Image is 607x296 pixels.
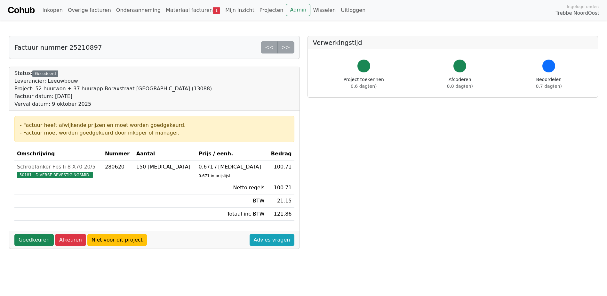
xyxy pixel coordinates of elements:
[14,147,102,160] th: Omschrijving
[567,4,599,10] span: Ingelogd onder:
[114,4,163,17] a: Onderaanneming
[267,194,294,208] td: 21.15
[14,85,212,93] div: Project: 52 huurwon + 37 huurapp Boraxstraat [GEOGRAPHIC_DATA] (13088)
[286,4,310,16] a: Admin
[536,84,562,89] span: 0.7 dag(en)
[196,147,267,160] th: Prijs / eenh.
[338,4,368,17] a: Uitloggen
[223,4,257,17] a: Mijn inzicht
[32,70,58,77] div: Gecodeerd
[17,172,93,178] span: 50181 - DIVERSE BEVESTIGINGSMID.
[87,234,147,246] a: Niet voor dit project
[136,163,194,171] div: 150 [MEDICAL_DATA]
[14,77,212,85] div: Leverancier: Leeuwbouw
[447,84,473,89] span: 0.0 dag(en)
[556,10,599,17] span: Trebbe NoordOost
[65,4,114,17] a: Overige facturen
[17,163,100,171] div: Schroefanker Fbs Ii 8 X70 20/5
[447,76,473,90] div: Afcoderen
[14,93,212,100] div: Factuur datum: [DATE]
[267,208,294,221] td: 121.86
[17,163,100,178] a: Schroefanker Fbs Ii 8 X70 20/550181 - DIVERSE BEVESTIGINGSMID.
[196,208,267,221] td: Totaal inc BTW
[8,3,35,18] a: Cohub
[310,4,338,17] a: Wisselen
[14,100,212,108] div: Verval datum: 9 oktober 2025
[267,160,294,181] td: 100.71
[20,121,289,129] div: - Factuur heeft afwijkende prijzen en moet worden goedgekeurd.
[267,181,294,194] td: 100.71
[267,147,294,160] th: Bedrag
[344,76,384,90] div: Project toekennen
[257,4,286,17] a: Projecten
[134,147,196,160] th: Aantal
[163,4,223,17] a: Materiaal facturen1
[20,129,289,137] div: - Factuur moet worden goedgekeurd door inkoper of manager.
[196,194,267,208] td: BTW
[14,70,212,108] div: Status:
[199,174,230,178] sub: 0.671 in prijslijst
[313,39,593,46] h5: Verwerkingstijd
[536,76,562,90] div: Beoordelen
[102,160,134,181] td: 280620
[250,234,294,246] a: Advies vragen
[40,4,65,17] a: Inkopen
[213,7,220,14] span: 1
[199,163,265,171] div: 0.671 / [MEDICAL_DATA]
[14,44,102,51] h5: Factuur nummer 25210897
[196,181,267,194] td: Netto regels
[351,84,377,89] span: 0.6 dag(en)
[14,234,54,246] a: Goedkeuren
[55,234,86,246] a: Afkeuren
[102,147,134,160] th: Nummer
